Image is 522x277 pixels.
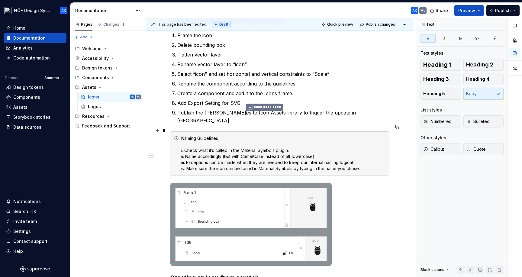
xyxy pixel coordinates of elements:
p: Create a component and add it to the Icons frame. [177,90,389,97]
div: Storybook stories [13,114,50,120]
button: Preview [454,5,484,16]
div: Accessibility [82,55,109,61]
span: 1 [121,22,125,27]
span: Heading 5 [423,91,445,97]
button: Quick preview [320,20,356,29]
p: Delete bounding box [177,41,389,49]
span: Heading 1 [423,62,452,68]
button: Heading 2 [463,59,504,71]
span: Draft [219,22,228,27]
button: Callout [420,143,461,155]
p: Rename vector layer to “icon” [177,61,389,68]
button: Help [4,246,66,256]
div: Code automation [13,55,50,61]
span: Heading 3 [423,76,449,82]
span: Callout [423,146,444,152]
div: AK [131,94,134,100]
div: Documentation [13,35,46,41]
button: Heading 1 [420,59,461,71]
button: Notifications [4,197,66,206]
a: Feedback and Support [72,121,143,131]
button: Search ⌘K [4,207,66,216]
p: Select “icon” and set horizontal and vertical constraints to “Scale” [177,70,389,78]
a: Documentation [4,33,66,43]
button: Heading 4 [463,73,504,85]
span: Publish [495,8,511,14]
span: Numbered [423,118,452,124]
div: Analytics [13,45,33,51]
a: Home [4,23,66,33]
a: Assets [4,102,66,112]
button: Bulleted [463,115,504,127]
svg: Supernova Logo [20,266,50,272]
div: Block actions [420,266,450,274]
p: Add Export Setting for SVG [177,99,389,107]
span: Quick preview [327,22,353,27]
div: Welcome [72,44,143,53]
span: Publish changes [366,22,395,27]
div: Documentation [75,8,132,14]
span: Preview [458,8,475,14]
img: 2c919efa-34ba-4db5-afe1-e803360e2d4c.png [170,183,332,266]
div: Resources [72,111,143,121]
div: Logos [88,104,101,110]
span: Add [80,35,88,40]
a: Data sources [4,122,66,132]
button: Quote [463,143,504,155]
button: Share [427,5,452,16]
div: Data sources [13,124,41,130]
div: Design tokens [82,65,113,71]
a: Invite team [4,217,66,226]
div: Settings [13,228,31,234]
img: 65b32fb5-5655-43a8-a471-d2795750ffbf.png [4,7,11,14]
div: Invite team [13,218,37,224]
div: Dataset [5,76,19,80]
a: Design tokens [4,82,66,92]
span: Share [436,8,448,14]
p: Flatten vector layer [177,51,389,58]
div: Contact support [13,238,47,244]
div: Text styles [420,50,443,56]
div: Notifications [13,198,41,205]
span: Quote [466,146,486,152]
button: NÖF Design SystemAK [1,4,69,17]
div: Assets [13,104,27,110]
div: Home [13,25,25,31]
div: Design tokens [72,63,143,73]
a: Analytics [4,43,66,53]
button: Publish changes [358,20,398,29]
a: Logos [78,102,143,111]
span: Bulleted [466,118,490,124]
p: Rename the component according to the guidelines. [177,80,389,87]
div: AK [61,8,66,13]
button: Add [72,33,95,41]
button: Numbered [420,115,461,127]
div: Components [72,73,143,82]
div: Feedback and Support [82,123,130,129]
div: Welcome [82,46,101,52]
div: Icons [88,94,99,100]
div: NÖF Design System [14,8,53,14]
div: Assets [82,84,96,90]
div: ML [137,94,140,100]
div: List styles [420,107,442,113]
div: Components [13,94,40,100]
span: Sanoma [44,76,59,80]
div: AK [412,8,417,13]
p: Frame the icon [177,32,389,39]
div: Help [13,248,23,254]
div: Page tree [72,44,143,131]
div: Other styles [420,135,446,141]
button: Sanoma [42,74,66,82]
a: Storybook stories [4,112,66,122]
span: Heading 2 [466,62,493,68]
div: Changes [103,22,125,27]
div: Components [82,75,109,81]
div: Pages [75,22,92,27]
button: Contact support [4,237,66,246]
div: Assets [72,82,143,92]
div: Search ⌘K [13,208,36,214]
div: Resources [82,113,105,119]
button: Heading 5 [420,88,461,100]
